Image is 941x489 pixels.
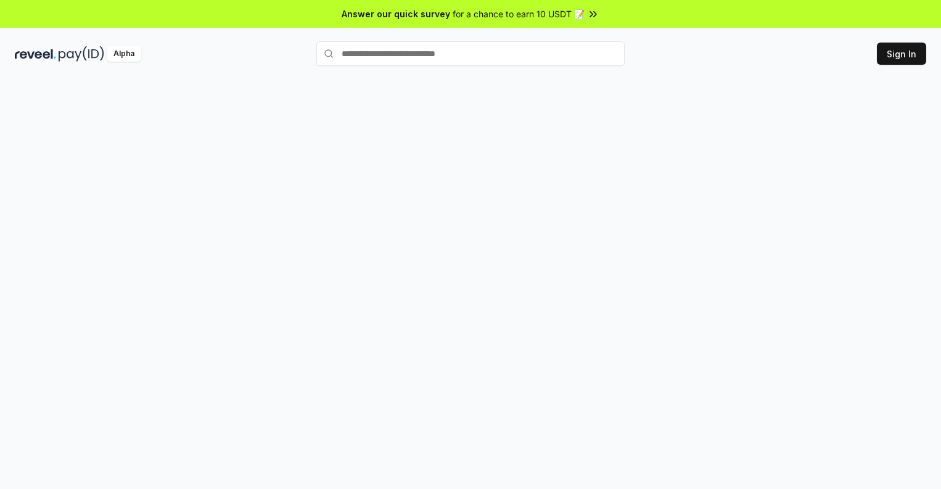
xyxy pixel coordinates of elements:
[877,43,926,65] button: Sign In
[107,46,141,62] div: Alpha
[342,7,450,20] span: Answer our quick survey
[15,46,56,62] img: reveel_dark
[453,7,585,20] span: for a chance to earn 10 USDT 📝
[59,46,104,62] img: pay_id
